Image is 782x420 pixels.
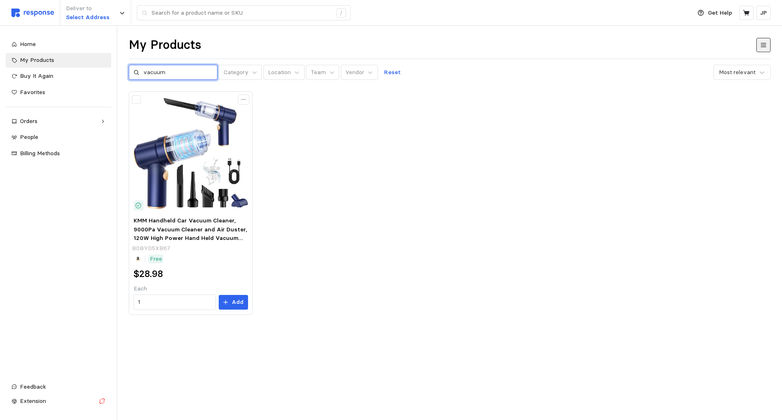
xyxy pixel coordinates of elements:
[6,69,111,84] a: Buy It Again
[20,72,53,79] span: Buy It Again
[6,114,111,129] a: Orders
[306,65,339,80] button: Team
[66,4,110,13] p: Deliver to
[311,68,326,77] p: Team
[20,397,46,405] span: Extension
[268,68,291,77] p: Location
[219,295,248,310] button: Add
[134,217,247,259] span: KMM Handheld Car Vacuum Cleaner, 9000Pa Vacuum Cleaner and Air Duster, 120W High Power Hand Held ...
[20,117,97,126] div: Orders
[66,13,110,22] p: Select Address
[20,88,45,96] span: Favorites
[219,65,262,80] button: Category
[20,40,36,48] span: Home
[6,37,111,52] a: Home
[134,284,248,293] p: Each
[6,53,111,68] a: My Products
[6,85,111,100] a: Favorites
[756,6,771,20] button: JP
[384,68,401,77] p: Reset
[341,65,378,80] button: Vendor
[20,383,46,390] span: Feedback
[719,68,756,77] div: Most relevant
[152,6,332,20] input: Search for a product name or SKU
[134,268,163,280] h2: $28.98
[6,130,111,145] a: People
[693,5,737,21] button: Get Help
[224,68,248,77] p: Category
[143,65,213,80] input: Search
[379,65,405,80] button: Reset
[6,394,111,409] button: Extension
[129,37,201,53] h1: My Products
[264,65,305,80] button: Location
[138,295,211,310] input: Qty
[150,255,162,264] p: Free
[11,9,54,17] img: svg%3e
[336,8,346,18] div: /
[20,133,38,141] span: People
[132,244,170,253] p: B0BYD5XB67
[6,146,111,161] a: Billing Methods
[6,380,111,394] button: Feedback
[134,96,248,211] img: 61rqqQdU2fL._AC_SX522_.jpg
[345,68,364,77] p: Vendor
[708,9,732,18] p: Get Help
[232,298,244,307] p: Add
[760,9,767,18] p: JP
[20,150,60,157] span: Billing Methods
[20,56,54,64] span: My Products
